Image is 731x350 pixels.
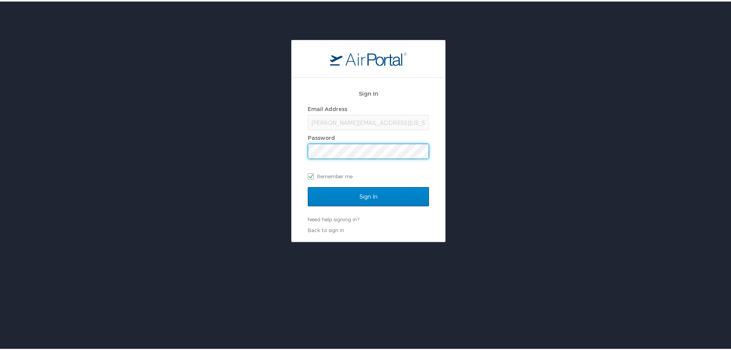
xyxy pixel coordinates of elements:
[308,133,335,139] label: Password
[330,50,407,64] img: logo
[308,104,347,111] label: Email Address
[308,186,429,205] input: Sign In
[308,215,359,221] a: Need help signing in?
[308,169,429,181] label: Remember me
[308,88,429,96] h2: Sign In
[308,226,344,232] a: Back to sign in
